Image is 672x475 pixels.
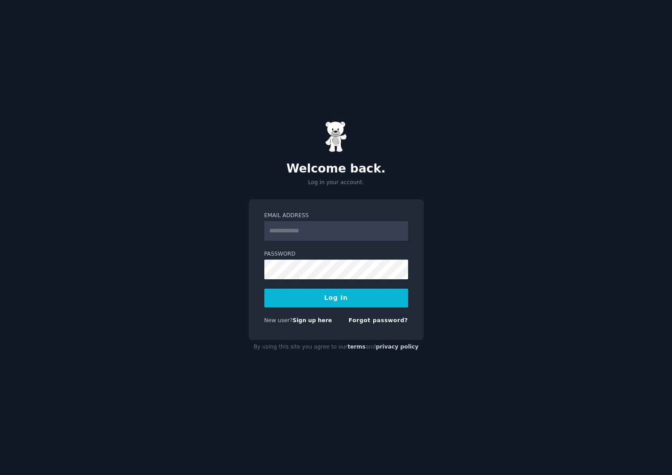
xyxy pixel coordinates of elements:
[264,317,293,324] span: New user?
[292,317,332,324] a: Sign up here
[349,317,408,324] a: Forgot password?
[264,212,408,220] label: Email Address
[325,121,347,152] img: Gummy Bear
[376,344,419,350] a: privacy policy
[264,250,408,258] label: Password
[347,344,365,350] a: terms
[264,289,408,307] button: Log In
[249,179,424,187] p: Log in your account.
[249,162,424,176] h2: Welcome back.
[249,340,424,354] div: By using this site you agree to our and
